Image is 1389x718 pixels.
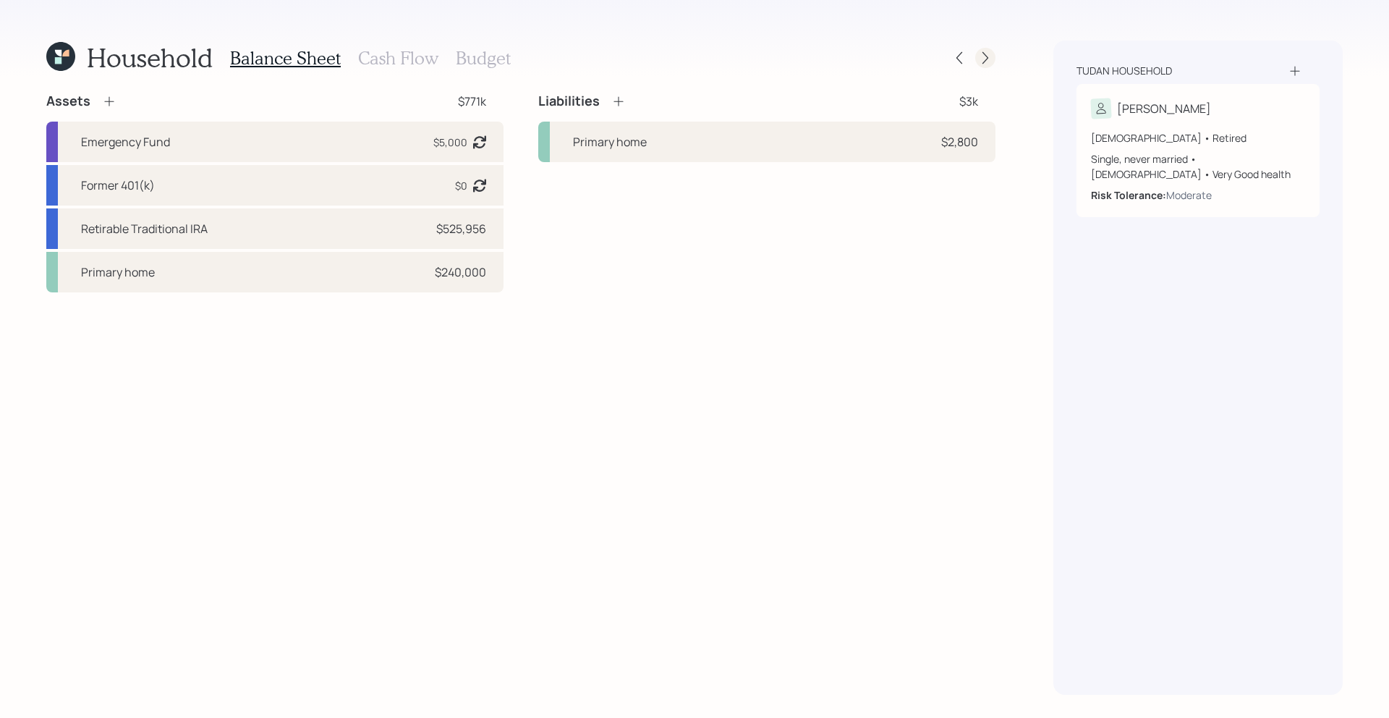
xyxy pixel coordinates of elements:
[81,263,155,281] div: Primary home
[433,135,467,150] div: $5,000
[455,178,467,193] div: $0
[358,48,438,69] h3: Cash Flow
[458,93,486,110] div: $771k
[81,133,170,151] div: Emergency Fund
[436,220,486,237] div: $525,956
[941,133,978,151] div: $2,800
[573,133,647,151] div: Primary home
[46,93,90,109] h4: Assets
[1091,188,1166,202] b: Risk Tolerance:
[1166,187,1212,203] div: Moderate
[959,93,978,110] div: $3k
[81,177,155,194] div: Former 401(k)
[456,48,511,69] h3: Budget
[1091,130,1305,145] div: [DEMOGRAPHIC_DATA] • Retired
[1117,100,1211,117] div: [PERSON_NAME]
[538,93,600,109] h4: Liabilities
[81,220,208,237] div: Retirable Traditional IRA
[230,48,341,69] h3: Balance Sheet
[1076,64,1172,78] div: Tudan household
[1091,151,1305,182] div: Single, never married • [DEMOGRAPHIC_DATA] • Very Good health
[435,263,486,281] div: $240,000
[87,42,213,73] h1: Household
